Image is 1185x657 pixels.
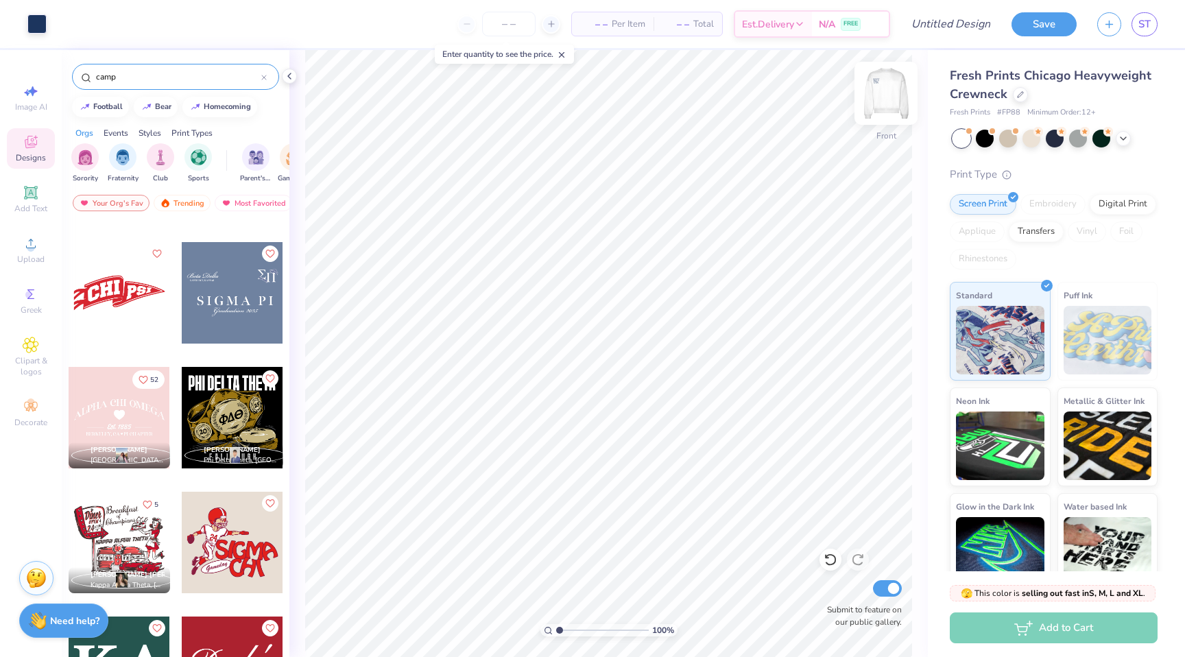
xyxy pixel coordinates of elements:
[108,143,139,184] div: filter for Fraternity
[204,103,251,110] div: homecoming
[997,107,1020,119] span: # FP88
[73,174,98,184] span: Sorority
[14,203,47,214] span: Add Text
[50,614,99,628] strong: Need help?
[956,499,1034,514] span: Glow in the Dark Ink
[950,107,990,119] span: Fresh Prints
[71,143,99,184] button: filter button
[950,167,1158,182] div: Print Type
[652,624,674,636] span: 100 %
[184,143,212,184] div: filter for Sports
[141,103,152,111] img: trend_line.gif
[956,306,1044,374] img: Standard
[154,195,211,211] div: Trending
[961,587,972,600] span: 🫣
[950,222,1005,242] div: Applique
[1090,194,1156,215] div: Digital Print
[843,19,858,29] span: FREE
[1064,517,1152,586] img: Water based Ink
[1110,222,1142,242] div: Foil
[482,12,536,36] input: – –
[134,97,178,117] button: bear
[73,195,149,211] div: Your Org's Fav
[819,17,835,32] span: N/A
[742,17,794,32] span: Est. Delivery
[204,445,261,455] span: [PERSON_NAME]
[262,620,278,636] button: Like
[1064,499,1127,514] span: Water based Ink
[147,143,174,184] div: filter for Club
[956,394,990,408] span: Neon Ink
[7,355,55,377] span: Clipart & logos
[72,97,129,117] button: football
[191,150,206,165] img: Sports Image
[1064,306,1152,374] img: Puff Ink
[240,143,272,184] div: filter for Parent's Weekend
[171,127,213,139] div: Print Types
[139,127,161,139] div: Styles
[1022,588,1143,599] strong: selling out fast in S, M, L and XL
[190,103,201,111] img: trend_line.gif
[188,174,209,184] span: Sports
[14,417,47,428] span: Decorate
[819,604,902,628] label: Submit to feature on our public gallery.
[961,587,1145,599] span: This color is .
[1132,12,1158,36] a: ST
[240,143,272,184] button: filter button
[1064,411,1152,480] img: Metallic & Glitter Ink
[91,570,206,580] span: [PERSON_NAME] [PERSON_NAME]
[612,17,645,32] span: Per Item
[262,246,278,262] button: Like
[221,198,232,208] img: most_fav.gif
[1009,222,1064,242] div: Transfers
[108,174,139,184] span: Fraternity
[182,97,257,117] button: homecoming
[950,249,1016,270] div: Rhinestones
[900,10,1001,38] input: Untitled Design
[71,143,99,184] div: filter for Sorority
[184,143,212,184] button: filter button
[662,17,689,32] span: – –
[95,70,261,84] input: Try "Alpha"
[1027,107,1096,119] span: Minimum Order: 12 +
[91,445,147,455] span: [PERSON_NAME]
[150,377,158,383] span: 52
[859,66,913,121] img: Front
[153,150,168,165] img: Club Image
[1012,12,1077,36] button: Save
[155,103,171,110] div: bear
[21,304,42,315] span: Greek
[248,150,264,165] img: Parent's Weekend Image
[1064,394,1145,408] span: Metallic & Glitter Ink
[240,174,272,184] span: Parent's Weekend
[77,150,93,165] img: Sorority Image
[104,127,128,139] div: Events
[80,103,91,111] img: trend_line.gif
[75,127,93,139] div: Orgs
[956,517,1044,586] img: Glow in the Dark Ink
[950,67,1151,102] span: Fresh Prints Chicago Heavyweight Crewneck
[262,370,278,387] button: Like
[204,455,278,466] span: Phi Delta Theta, [GEOGRAPHIC_DATA]
[136,495,165,514] button: Like
[435,45,574,64] div: Enter quantity to see the price.
[1138,16,1151,32] span: ST
[278,143,309,184] div: filter for Game Day
[1020,194,1086,215] div: Embroidery
[286,150,302,165] img: Game Day Image
[115,150,130,165] img: Fraternity Image
[15,101,47,112] span: Image AI
[91,580,165,590] span: Kappa Alpha Theta, [GEOGRAPHIC_DATA][US_STATE]
[147,143,174,184] button: filter button
[1068,222,1106,242] div: Vinyl
[956,288,992,302] span: Standard
[693,17,714,32] span: Total
[278,143,309,184] button: filter button
[154,501,158,508] span: 5
[149,620,165,636] button: Like
[93,103,123,110] div: football
[16,152,46,163] span: Designs
[278,174,309,184] span: Game Day
[580,17,608,32] span: – –
[215,195,292,211] div: Most Favorited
